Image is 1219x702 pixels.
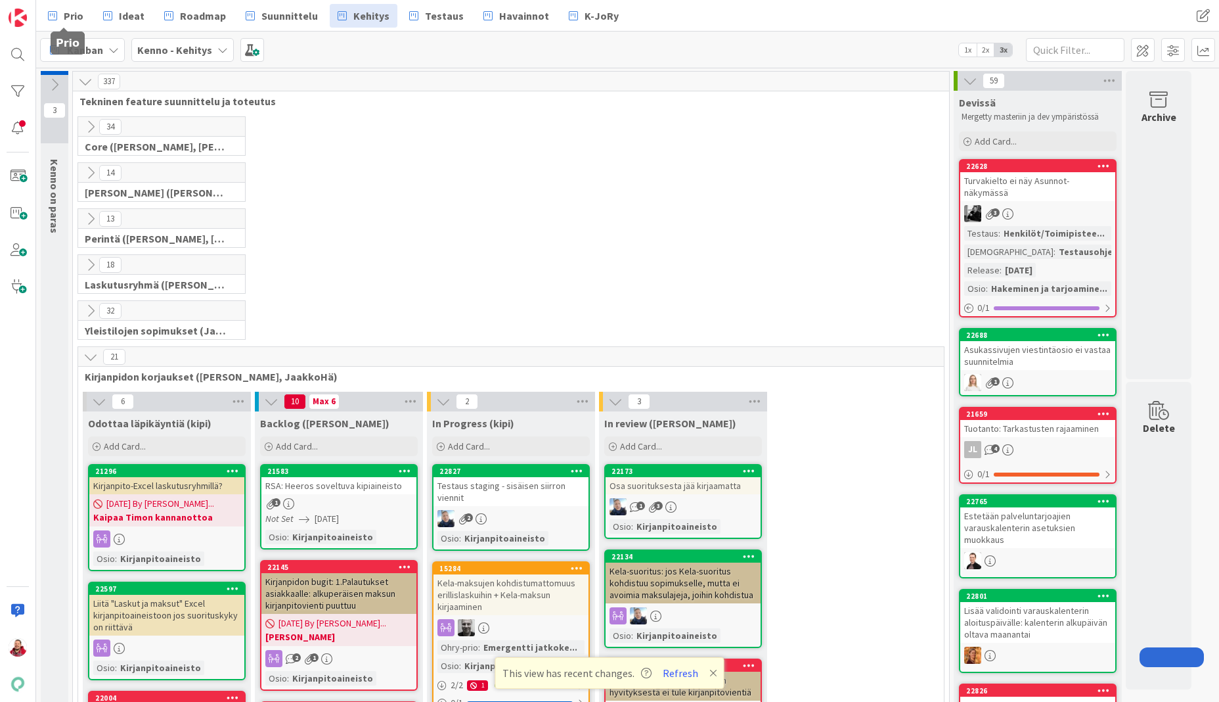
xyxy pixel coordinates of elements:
div: 22597 [89,583,244,595]
div: JJ [606,498,761,515]
span: 1 [636,502,645,510]
span: Roadmap [180,8,226,24]
span: Havainnot [499,8,549,24]
div: [DATE] [1002,263,1036,277]
a: 22173Osa suorituksesta jää kirjaamattaJJOsio:Kirjanpitoaineisto [604,464,762,539]
span: 3 [628,394,650,410]
span: Suunnittelu [261,8,318,24]
div: Henkilöt/Toimipistee... [1000,226,1108,241]
span: : [115,551,117,566]
div: Hakeminen ja tarjoamine... [988,281,1111,296]
div: 2/21 [433,677,588,693]
b: Kaipaa Timon kannanottoa [93,511,240,524]
span: : [287,530,289,544]
span: 3 [43,103,66,118]
div: Lisää validointi varauskalenterin aloituspäivälle: kalenterin alkupäivän oltava maanantai [960,602,1115,643]
img: JJ [609,498,627,515]
span: 1 [310,653,319,662]
div: VP [960,552,1115,569]
span: Add Card... [276,440,318,452]
a: 22688Asukassivujen viestintäosio ei vastaa suunnitelmiaSL [959,328,1117,396]
span: Yleistilojen sopimukset (Jaakko, VilleP, TommiL, Simo) [85,324,229,337]
div: 22145Kirjanpidon bugit: 1.Palautukset asiakkaalle: alkuperäisen maksun kirjanpitovienti puuttuu [261,561,416,614]
div: 22826 [966,686,1115,695]
div: 15284 [439,564,588,573]
span: 13 [99,211,122,227]
a: Prio [40,4,91,28]
a: Suunnittelu [238,4,326,28]
img: JH [458,619,475,636]
span: : [115,661,117,675]
div: Kirjanpitoaineisto [633,519,720,534]
span: : [631,628,633,643]
h5: Prio [56,37,79,49]
div: SL [960,374,1115,391]
div: TL [960,647,1115,664]
div: 22801 [966,592,1115,601]
div: Osio [437,531,459,546]
div: 22801 [960,590,1115,602]
div: Osio [93,661,115,675]
div: 22827 [439,467,588,476]
div: Kirjanpitoaineisto [633,628,720,643]
div: Kela-maksujen kohdistumattomuus erillislaskuihin + Kela-maksun kirjaaminen [433,574,588,615]
span: 59 [983,73,1005,89]
a: Ideat [95,4,152,28]
div: Max 6 [313,398,336,405]
span: 10 [284,394,306,410]
a: 22134Kela-suoritus: jos Kela-suoritus kohdistuu sopimukselle, mutta ei avoimia maksulajeja, joihi... [604,550,762,648]
div: 22688 [966,331,1115,340]
div: Testaus staging - sisäisen siirron viennit [433,477,588,506]
span: Odottaa läpikäyntiä (kipi) [88,417,211,430]
span: Kehitys [353,8,389,24]
i: Not Set [265,513,294,525]
span: 34 [99,119,122,135]
span: : [459,659,461,673]
span: : [478,640,480,655]
span: Add Card... [104,440,146,452]
img: KM [964,205,981,222]
a: K-JoRy [561,4,627,28]
div: 22827 [433,465,588,477]
div: Osio [265,530,287,544]
span: Kirjanpidon korjaukset (Jussi, JaakkoHä) [85,370,927,383]
div: Release [964,263,1000,277]
span: : [287,671,289,686]
img: Visit kanbanzone.com [9,9,27,27]
span: 21 [103,349,125,365]
div: Osio [437,659,459,673]
div: RSA: Heeros soveltuva kipiaineisto [261,477,416,494]
div: Turvakielto ei näy Asunnot-näkymässä [960,172,1115,201]
img: JS [9,638,27,657]
span: Kenno on paras [48,159,61,233]
span: 0 / 1 [977,467,990,481]
div: 22827Testaus staging - sisäisen siirron viennit [433,465,588,506]
div: 21659 [960,408,1115,420]
span: Backlog (kipi) [260,417,389,430]
div: 22145 [261,561,416,573]
div: 22173 [606,465,761,477]
div: Estetään palveluntarjoajien varauskalenterin asetuksien muokkaus [960,507,1115,548]
a: 22801Lisää validointi varauskalenterin aloituspäivälle: kalenterin alkupäivän oltava maanantaiTL [959,589,1117,673]
span: In Progress (kipi) [432,417,514,430]
img: TL [964,647,981,664]
span: Ideat [119,8,144,24]
div: Kirjanpitoaineisto [117,551,204,566]
div: JJ [433,510,588,527]
span: In review (kipi) [604,417,736,430]
div: 21659 [966,410,1115,419]
span: 2x [977,43,994,57]
span: 0 / 1 [977,301,990,315]
a: 22827Testaus staging - sisäisen siirron viennitJJOsio:Kirjanpitoaineisto [432,464,590,551]
div: Kirjanpito-Excel laskutusryhmillä? [89,477,244,494]
a: 22765Estetään palveluntarjoajien varauskalenterin asetuksien muokkausVP [959,494,1117,578]
div: 22826 [960,685,1115,697]
div: Kirjanpidon bugit: 1.Palautukset asiakkaalle: alkuperäisen maksun kirjanpitovienti puuttuu [261,573,416,614]
input: Quick Filter... [1026,38,1124,62]
div: Osio [265,671,287,686]
div: Osio [93,551,115,566]
span: : [459,531,461,546]
span: 1 [272,498,280,507]
span: 2 [456,394,478,410]
span: 2 / 2 [451,678,463,692]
